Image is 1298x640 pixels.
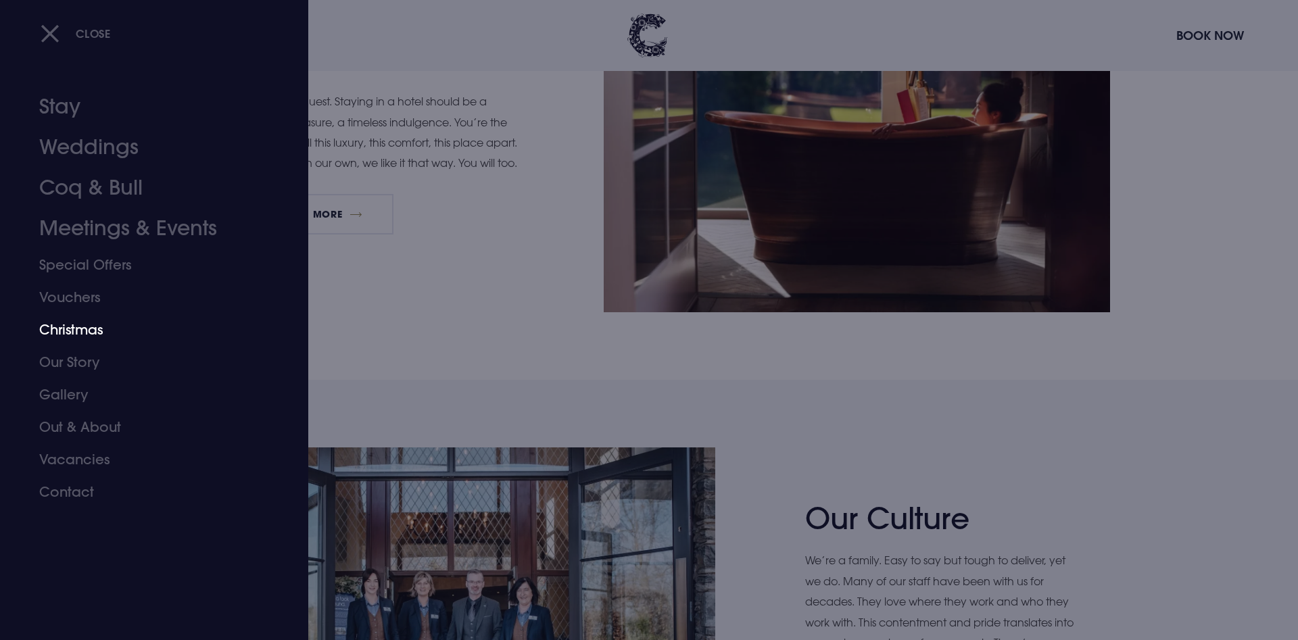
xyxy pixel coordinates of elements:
[39,249,253,281] a: Special Offers
[76,26,111,41] span: Close
[39,281,253,314] a: Vouchers
[39,411,253,443] a: Out & About
[39,314,253,346] a: Christmas
[39,127,253,168] a: Weddings
[39,378,253,411] a: Gallery
[39,476,253,508] a: Contact
[39,346,253,378] a: Our Story
[39,168,253,208] a: Coq & Bull
[39,87,253,127] a: Stay
[39,208,253,249] a: Meetings & Events
[39,443,253,476] a: Vacancies
[41,20,111,47] button: Close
